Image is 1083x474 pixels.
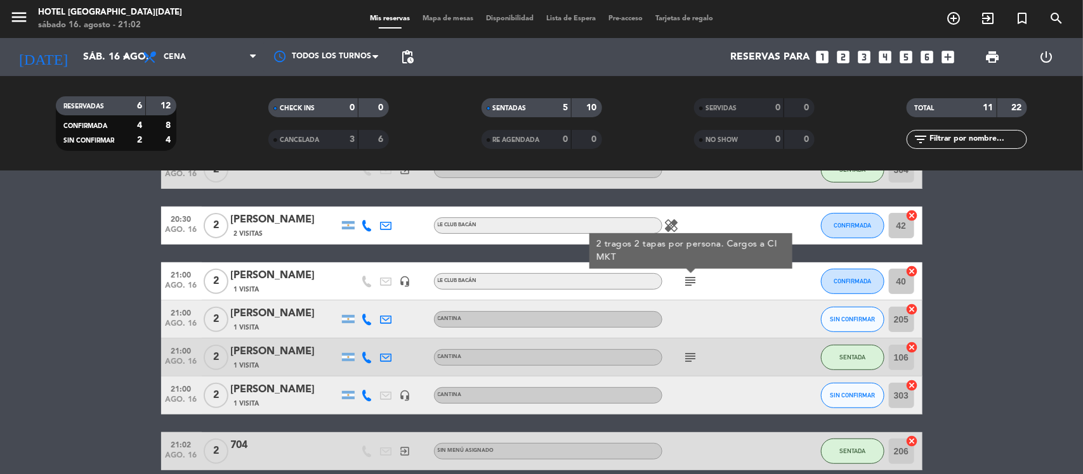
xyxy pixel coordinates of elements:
[438,354,462,359] span: Cantina
[1039,49,1054,65] i: power_settings_new
[438,316,462,321] span: Cantina
[493,137,540,143] span: RE AGENDADA
[664,218,679,233] i: healing
[706,105,737,112] span: SERVIDAS
[815,49,831,65] i: looks_one
[38,6,182,19] div: Hotel [GEOGRAPHIC_DATA][DATE]
[231,381,339,398] div: [PERSON_NAME]
[898,49,915,65] i: looks_5
[10,8,29,27] i: menu
[166,136,173,144] strong: 4
[400,49,415,65] span: pending_actions
[906,265,919,278] i: cancel
[166,395,197,410] span: ago. 16
[906,303,919,316] i: cancel
[821,307,884,332] button: SIN CONFIRMAR
[1014,11,1030,26] i: turned_in_not
[234,323,259,333] span: 1 Visita
[166,170,197,184] span: ago. 16
[10,43,77,71] i: [DATE]
[280,137,319,143] span: CANCELADA
[231,267,339,284] div: [PERSON_NAME]
[480,15,540,22] span: Disponibilidad
[10,8,29,31] button: menu
[231,437,339,454] div: 704
[204,345,228,370] span: 2
[906,341,919,354] i: cancel
[166,319,197,334] span: ago. 16
[540,15,602,22] span: Lista de Espera
[596,238,785,264] div: 2 tragos 2 tapas por persona. Cargos a CI MKT
[834,278,871,285] span: CONFIRMADA
[602,15,649,22] span: Pre-acceso
[857,49,873,65] i: looks_3
[980,11,995,26] i: exit_to_app
[821,383,884,408] button: SIN CONFIRMAR
[830,316,875,323] span: SIN CONFIRMAR
[161,101,173,110] strong: 12
[166,451,197,466] span: ago. 16
[166,343,197,357] span: 21:00
[877,49,894,65] i: looks_4
[804,103,811,112] strong: 0
[379,103,386,112] strong: 0
[731,51,810,63] span: Reservas para
[563,135,568,144] strong: 0
[166,357,197,372] span: ago. 16
[1049,11,1064,26] i: search
[839,354,865,361] span: SENTADA
[204,213,228,238] span: 2
[913,132,928,147] i: filter_list
[836,49,852,65] i: looks_two
[204,269,228,294] span: 2
[906,435,919,447] i: cancel
[775,135,780,144] strong: 0
[231,212,339,228] div: [PERSON_NAME]
[400,276,411,287] i: headset_mic
[63,138,114,144] span: SIN CONFIRMAR
[649,15,719,22] span: Tarjetas de regalo
[493,105,527,112] span: SENTADAS
[166,437,197,451] span: 21:02
[839,447,865,454] span: SENTADA
[204,439,228,464] span: 2
[586,103,599,112] strong: 10
[438,167,494,172] span: Sin menú asignado
[280,105,315,112] span: CHECK INS
[706,137,738,143] span: NO SHOW
[946,11,961,26] i: add_circle_outline
[166,211,197,226] span: 20:30
[166,121,173,130] strong: 8
[137,101,142,110] strong: 6
[906,209,919,222] i: cancel
[983,103,994,112] strong: 11
[400,445,411,457] i: exit_to_app
[231,343,339,360] div: [PERSON_NAME]
[231,305,339,322] div: [PERSON_NAME]
[683,274,699,289] i: subject
[166,267,197,281] span: 21:00
[928,132,1027,146] input: Filtrar por nombre...
[438,222,477,227] span: Le Club Bacán
[204,307,228,332] span: 2
[38,19,182,32] div: sábado 16. agosto - 21:02
[137,136,142,144] strong: 2
[400,390,411,401] i: headset_mic
[821,345,884,370] button: SENTADA
[940,49,957,65] i: add_box
[166,281,197,296] span: ago. 16
[438,392,462,397] span: Cantina
[350,103,355,112] strong: 0
[164,53,186,61] span: Cena
[1012,103,1025,112] strong: 22
[234,229,263,239] span: 2 Visitas
[821,213,884,238] button: CONFIRMADA
[438,278,477,283] span: Le Club Bacán
[1020,38,1073,76] div: LOG OUT
[438,448,494,453] span: Sin menú asignado
[985,49,1000,65] span: print
[563,103,568,112] strong: 5
[166,226,197,240] span: ago. 16
[804,135,811,144] strong: 0
[821,439,884,464] button: SENTADA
